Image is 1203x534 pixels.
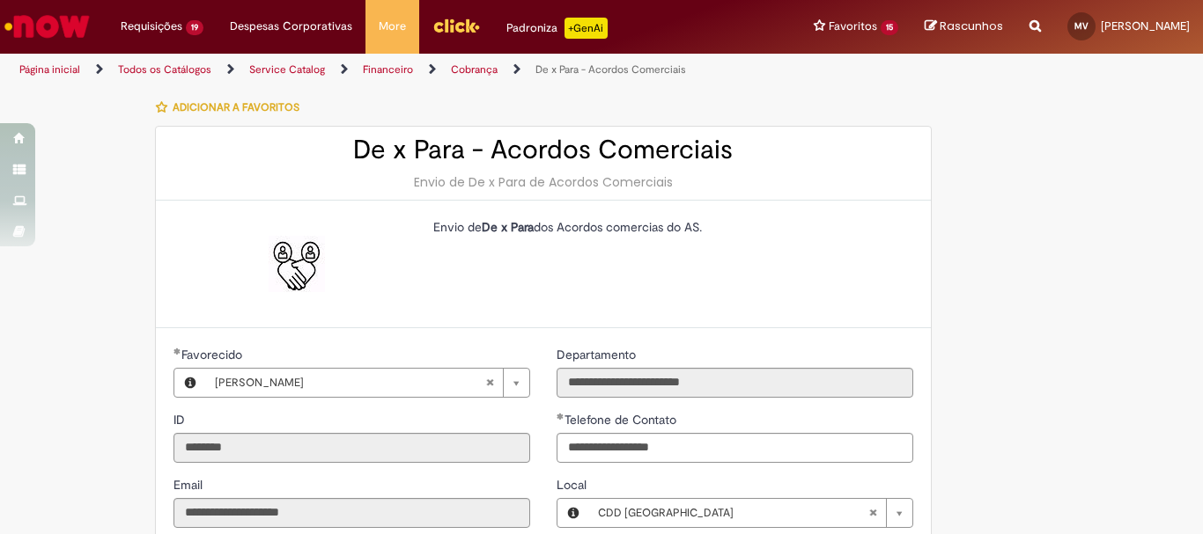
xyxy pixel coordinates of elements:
label: Somente leitura - Departamento [557,346,639,363]
span: Rascunhos [940,18,1003,34]
label: Somente leitura - Email [173,476,206,494]
button: Adicionar a Favoritos [155,89,309,126]
a: Todos os Catálogos [118,62,211,77]
abbr: Limpar campo Local [860,499,886,527]
span: Adicionar a Favoritos [173,100,299,114]
a: CDD [GEOGRAPHIC_DATA]Limpar campo Local [589,499,912,527]
span: Somente leitura - Email [173,477,206,493]
span: Obrigatório Preenchido [173,347,181,355]
ul: Trilhas de página [13,54,789,86]
span: [PERSON_NAME] [215,369,485,397]
input: ID [173,433,530,463]
strong: De x Para [482,219,534,235]
div: Padroniza [506,18,608,39]
span: More [379,18,406,35]
input: Telefone de Contato [557,433,913,463]
abbr: Limpar campo Favorecido [476,369,503,397]
span: Somente leitura - ID [173,412,188,428]
p: Envio de dos Acordos comercias do AS. [433,218,900,236]
a: Rascunhos [925,18,1003,35]
img: De x Para - Acordos Comerciais [269,236,325,292]
img: ServiceNow [2,9,92,44]
span: [PERSON_NAME] [1101,18,1190,33]
span: 19 [186,20,203,35]
span: Favoritos [829,18,877,35]
label: Somente leitura - ID [173,411,188,428]
h2: De x Para - Acordos Comerciais [173,135,913,165]
input: Departamento [557,368,913,398]
span: Somente leitura - Departamento [557,347,639,362]
span: MV [1074,20,1089,32]
span: CDD [GEOGRAPHIC_DATA] [598,499,868,527]
span: Local [557,477,590,493]
a: De x Para - Acordos Comerciais [535,62,686,77]
a: Financeiro [363,62,413,77]
button: Favorecido, Visualizar este registro Maria Fernanda Brandao Vinholis [174,369,206,397]
span: Telefone de Contato [565,412,680,428]
a: Service Catalog [249,62,325,77]
a: Cobrança [451,62,498,77]
button: Local, Visualizar este registro CDD Brasília [557,499,589,527]
span: Necessários - Favorecido [181,347,246,362]
input: Email [173,498,530,528]
span: Requisições [121,18,182,35]
img: click_logo_yellow_360x200.png [432,12,480,39]
span: 15 [881,20,898,35]
p: +GenAi [565,18,608,39]
div: Envio de De x Para de Acordos Comerciais [173,173,913,191]
a: Página inicial [19,62,80,77]
a: [PERSON_NAME]Limpar campo Favorecido [206,369,529,397]
span: Despesas Corporativas [230,18,352,35]
span: Obrigatório Preenchido [557,413,565,420]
